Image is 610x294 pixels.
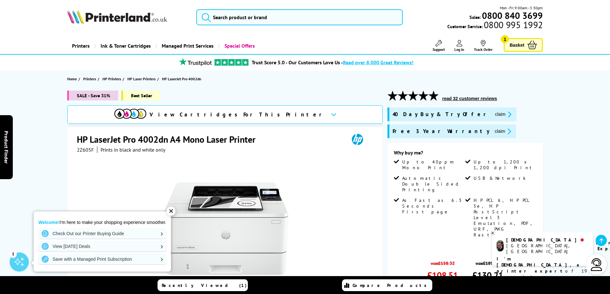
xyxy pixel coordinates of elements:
[474,175,526,181] span: USB & Network
[67,75,78,82] a: Home
[121,91,160,100] span: Best Seller
[497,256,588,292] p: of 19 years! Leave me a message and I'll respond ASAP
[101,38,151,54] span: Ink & Toner Cartridges
[506,243,588,254] div: [GEOGRAPHIC_DATA], [GEOGRAPHIC_DATA]
[474,159,535,171] span: Up to 1,200 x 1,200 dpi Print
[402,159,464,171] span: Up to 40ppm Mono Print
[38,254,166,264] a: Save with a Managed Print Subscription
[483,22,543,28] span: 0800 995 1992
[481,12,543,19] a: 0800 840 3699
[67,38,94,54] a: Printers
[101,147,165,153] i: Prints in black and white only
[427,257,458,266] span: was
[252,59,413,66] a: Trust Score 5.0 - Our Customers Love Us -Read over 8,000 Great Reviews!
[127,75,157,82] a: HP Laser Printers
[393,128,490,135] span: Free 3 Year Warranty
[77,133,262,145] h1: HP LaserJet Pro 4002dn A4 Mono Laser Printer
[215,59,248,66] img: trustpilot rating
[343,59,413,66] span: Read over 8,000 Great Reviews!
[162,75,201,82] span: HP LaserJet Pro 4002dn
[67,91,118,100] span: SALE - Save 31%
[167,207,175,216] div: ✕
[504,38,543,52] a: Basket 1
[158,279,248,291] a: Recently Viewed (1)
[102,75,123,82] a: HP Printers
[67,10,189,25] a: Printerland Logo
[127,75,156,82] span: HP Laser Printers
[497,256,581,274] b: I'm [DEMOGRAPHIC_DATA], a printer expert
[474,40,492,52] a: Track Order
[433,40,445,52] a: Support
[493,111,513,118] button: promo-description
[482,10,543,21] b: 0800 840 3699
[402,175,464,193] span: Automatic Double Sided Printing
[500,5,543,11] span: Mon - Fri 9:00am - 5:30pm
[472,269,503,281] span: £130.21
[501,35,509,43] span: 1
[506,237,588,243] div: [DEMOGRAPHIC_DATA]
[454,40,464,52] a: Log In
[402,197,464,215] span: As Fast as 6.3 Seconds First page
[163,166,289,291] img: HP LaserJet Pro 4002dn
[433,47,445,52] span: Support
[454,47,464,52] span: Log In
[493,128,513,135] button: promo-description
[38,219,166,225] p: I'm here to make your shopping experience smoother.
[114,109,146,119] img: cmyk-icon.svg
[342,279,432,291] a: Compare Products
[94,38,156,54] a: Ink & Toner Cartridges
[176,58,215,66] img: trustpilot rating
[156,38,218,54] a: Managed Print Services
[447,22,543,29] span: Customer Service:
[394,149,536,159] div: Why buy me?
[102,75,121,82] span: HP Printers
[38,228,166,239] a: Check Out our Printer Buying Guide
[353,282,430,288] span: Compare Products
[67,75,77,82] span: Home
[509,41,524,49] span: Basket
[67,10,167,24] img: Printerland Logo
[440,96,499,101] button: read 32 customer reviews
[343,133,372,145] img: HP
[218,38,260,54] a: Special Offers
[77,147,94,153] span: 2Z605F
[3,131,10,163] span: Product Finder
[38,241,166,251] a: View [DATE] Deals
[83,75,96,82] span: Printers
[196,9,403,25] input: Search product or brand
[474,197,535,238] span: HP PCL 6, HP PCL 5e, HP PostScript Level 3 Emulation, PDF, URF, PWG Raster
[83,75,98,82] a: Printers
[469,14,481,20] span: Sales:
[483,260,500,266] strike: £189.98
[438,260,455,266] strike: £158.32
[38,220,60,225] strong: Welcome!
[427,269,458,281] span: £108.51
[497,240,504,251] img: chris-livechat.png
[10,250,17,257] div: 1
[162,75,203,82] a: HP LaserJet Pro 4002dn
[472,257,503,266] span: was
[590,258,603,271] img: user-headset-light.svg
[393,111,490,118] span: 40 Day Buy & Try Offer
[150,111,326,118] span: View Cartridges For This Printer
[162,282,247,288] span: Recently Viewed (1)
